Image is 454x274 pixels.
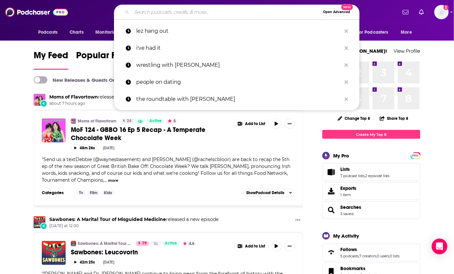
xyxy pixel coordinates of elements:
a: people on dating [114,74,360,91]
a: 7 podcast lists [340,174,365,178]
img: User Profile [434,5,449,19]
img: Sawbones: Leucovorin [42,241,66,265]
button: Show More Button [235,119,268,129]
a: lez hang out [114,23,360,40]
span: Searches [322,201,420,219]
a: Film [87,190,100,195]
span: [DATE] at 12:00 [49,223,219,229]
span: Lists [322,163,420,181]
span: Lists [340,166,350,172]
a: Show notifications dropdown [400,7,411,18]
button: 5 [166,119,178,124]
p: i've had it [136,40,341,57]
img: Moms of Flavortown [34,94,45,106]
div: [DATE] [103,260,114,265]
span: Follows [340,247,357,252]
span: Sawbones: Leucovorin [71,248,138,256]
div: New Episode [40,100,47,107]
button: ShowPodcast Details [243,189,295,197]
span: MoF 124 - GBBO 16 Ep 5 Recap - A Temperate Chocolate Week [71,126,205,142]
span: Podcasts [38,28,57,37]
span: Follows [322,244,420,261]
a: Bookmarks [340,265,379,271]
span: Show Podcast Details [246,191,284,195]
div: New Episode [40,223,47,230]
a: Sawbones: A Marital Tour of Misguided Medicine [78,241,132,246]
button: Show More Button [284,119,295,129]
h3: released a new episode [49,94,151,100]
div: Open Intercom Messenger [432,239,447,254]
a: Lists [340,166,390,172]
span: Add to List [245,244,265,249]
span: New [341,4,353,10]
span: Active [165,240,177,247]
h3: Categories [42,190,71,195]
a: 79 [136,241,149,246]
img: Sawbones: A Marital Tour of Misguided Medicine [34,216,45,228]
span: 1 item [340,192,356,197]
div: My Pro [333,153,349,159]
a: wrestling with [PERSON_NAME] [114,57,360,74]
a: Follows [325,248,338,257]
a: 0 users [377,254,389,258]
img: MoF 124 - GBBO 16 Ep 5 Recap - A Temperate Chocolate Week [42,119,66,142]
span: about 7 hours ago [49,101,151,106]
a: MoF 124 - GBBO 16 Ep 5 Recap - A Temperate Chocolate Week [71,126,230,142]
a: View Profile [394,48,420,54]
button: Open AdvancedNew [320,8,353,16]
div: My Activity [333,233,359,239]
button: 4.6 [181,241,196,246]
p: the roundtable with robert [136,91,341,108]
button: open menu [34,26,66,39]
span: Send us a textDebbie (@waynesbasement) and [PERSON_NAME] (@rachelscbloor) are back to recap the 5... [42,156,290,183]
a: Active [162,241,180,246]
span: Charts [70,28,84,37]
a: Tv [76,190,86,195]
a: Follows [340,247,400,252]
img: Podchaser - Follow, Share and Rate Podcasts [5,6,68,18]
a: the roundtable with [PERSON_NAME] [114,91,360,108]
a: Kids [102,190,115,195]
p: wrestling with fred [136,57,341,74]
button: Change Top 8 [334,114,374,122]
a: Lists [325,168,338,177]
span: " [42,156,290,183]
a: Create My Top 8 [322,130,420,139]
button: Share Top 8 [380,112,409,125]
a: i've had it [114,40,360,57]
a: 3 saved [340,211,353,216]
span: My Feed [34,50,68,65]
p: lez hang out [136,23,341,40]
img: Sawbones: A Marital Tour of Misguided Medicine [71,241,76,246]
a: Sawbones: A Marital Tour of Misguided Medicine [49,216,166,222]
button: Show More Button [284,241,295,251]
button: open menu [91,26,127,39]
a: Popular Feed [76,50,132,70]
input: Search podcasts, credits, & more... [132,7,320,17]
span: More [401,28,412,37]
a: 0 lists [390,254,400,258]
a: 2 episode lists [365,174,390,178]
span: Exports [340,185,356,191]
a: Exports [322,182,420,200]
a: 7 creators [359,254,376,258]
span: , [376,254,377,258]
span: Exports [325,187,338,196]
a: Moms of Flavortown [78,119,116,124]
a: PRO [412,153,419,158]
span: Open Advanced [323,10,350,14]
h3: released a new episode [49,216,219,223]
div: Search podcasts, credits, & more... [114,5,360,20]
img: Moms of Flavortown [71,119,76,124]
span: Logged in as WorldWide452 [434,5,449,19]
span: Add to List [245,121,265,126]
button: Show profile menu [434,5,449,19]
span: For Podcasters [357,28,388,37]
button: open menu [353,26,398,39]
button: 42m 25s [71,259,98,265]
